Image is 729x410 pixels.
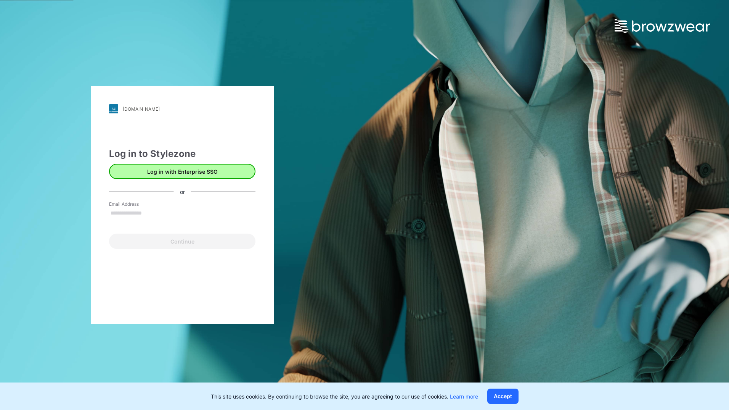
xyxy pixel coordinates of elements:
img: stylezone-logo.562084cfcfab977791bfbf7441f1a819.svg [109,104,118,113]
a: Learn more [450,393,478,400]
a: [DOMAIN_NAME] [109,104,255,113]
label: Email Address [109,201,162,208]
img: browzwear-logo.e42bd6dac1945053ebaf764b6aa21510.svg [615,19,710,33]
button: Accept [487,389,519,404]
div: [DOMAIN_NAME] [123,106,160,112]
p: This site uses cookies. By continuing to browse the site, you are agreeing to our use of cookies. [211,392,478,400]
div: Log in to Stylezone [109,147,255,161]
button: Log in with Enterprise SSO [109,164,255,179]
div: or [174,187,191,195]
